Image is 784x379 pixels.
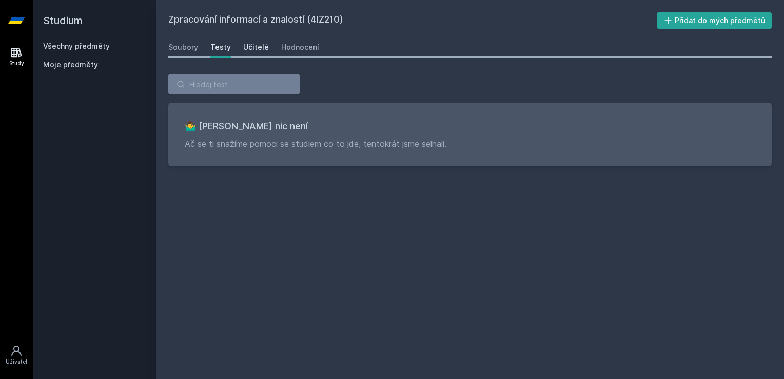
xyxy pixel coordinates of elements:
[243,37,269,58] a: Učitelé
[243,42,269,52] div: Učitelé
[657,12,772,29] button: Přidat do mých předmětů
[43,60,98,70] span: Moje předměty
[43,42,110,50] a: Všechny předměty
[168,37,198,58] a: Soubory
[9,60,24,67] div: Study
[185,119,755,134] h3: 🤷‍♂️ [PERSON_NAME] nic není
[281,42,319,52] div: Hodnocení
[6,358,27,366] div: Uživatel
[185,138,755,150] p: Ač se ti snažíme pomoci se studiem co to jde, tentokrát jsme selhali.
[210,42,231,52] div: Testy
[168,12,657,29] h2: Zpracování informací a znalostí (4IZ210)
[2,41,31,72] a: Study
[281,37,319,58] a: Hodnocení
[168,74,300,94] input: Hledej test
[2,339,31,371] a: Uživatel
[168,42,198,52] div: Soubory
[210,37,231,58] a: Testy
